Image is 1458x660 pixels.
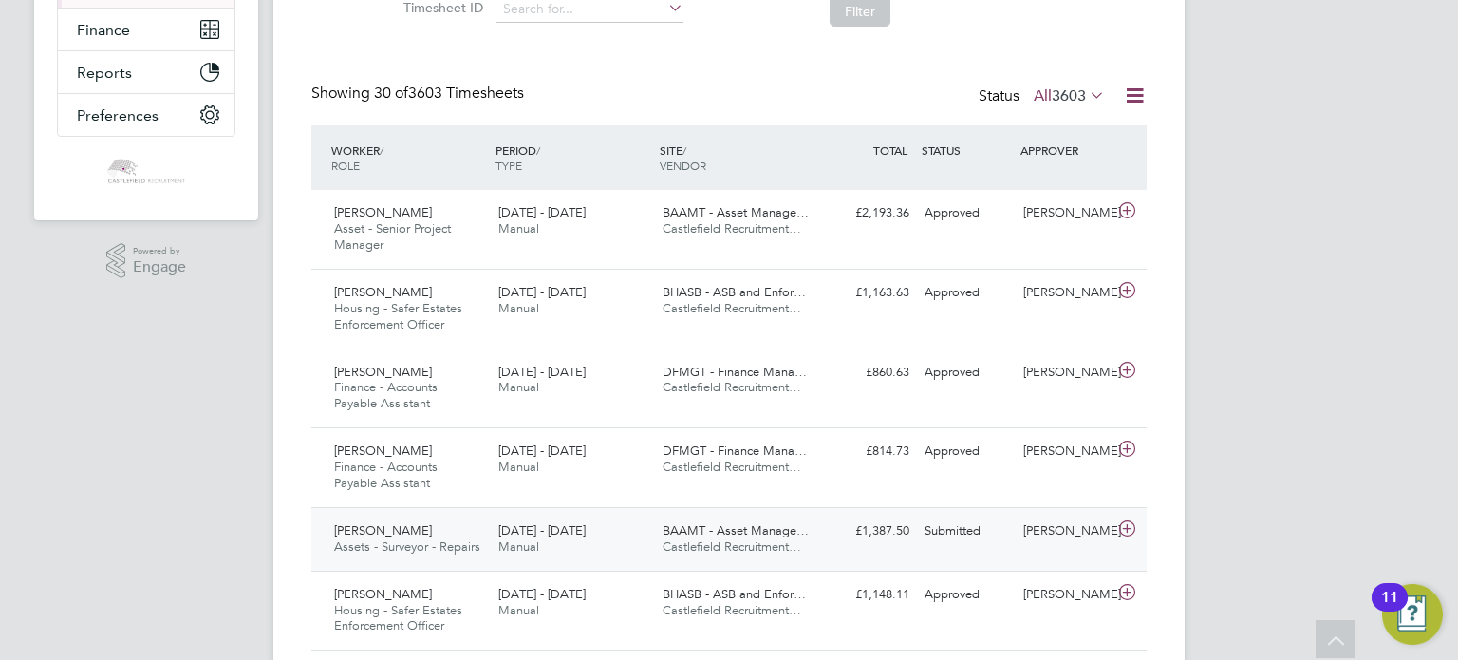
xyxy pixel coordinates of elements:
[498,284,586,300] span: [DATE] - [DATE]
[1016,357,1114,388] div: [PERSON_NAME]
[327,133,491,182] div: WORKER
[1016,516,1114,547] div: [PERSON_NAME]
[498,379,539,395] span: Manual
[331,158,360,173] span: ROLE
[334,379,438,411] span: Finance - Accounts Payable Assistant
[818,357,917,388] div: £860.63
[334,364,432,380] span: [PERSON_NAME]
[818,516,917,547] div: £1,387.50
[334,538,480,555] span: Assets - Surveyor - Repairs
[105,156,186,186] img: castlefieldrecruitment-logo-retina.png
[818,579,917,611] div: £1,148.11
[655,133,819,182] div: SITE
[77,21,130,39] span: Finance
[663,459,801,475] span: Castlefield Recruitment…
[917,277,1016,309] div: Approved
[917,436,1016,467] div: Approved
[917,516,1016,547] div: Submitted
[491,133,655,182] div: PERIOD
[917,579,1016,611] div: Approved
[58,94,234,136] button: Preferences
[536,142,540,158] span: /
[311,84,528,104] div: Showing
[1382,584,1443,645] button: Open Resource Center, 11 new notifications
[334,220,451,253] span: Asset - Senior Project Manager
[663,443,807,459] span: DFMGT - Finance Mana…
[334,204,432,220] span: [PERSON_NAME]
[133,259,186,275] span: Engage
[1016,579,1114,611] div: [PERSON_NAME]
[663,538,801,555] span: Castlefield Recruitment…
[663,602,801,618] span: Castlefield Recruitment…
[1381,597,1398,622] div: 11
[682,142,686,158] span: /
[663,220,801,236] span: Castlefield Recruitment…
[663,522,809,538] span: BAAMT - Asset Manage…
[818,436,917,467] div: £814.73
[498,364,586,380] span: [DATE] - [DATE]
[1016,198,1114,229] div: [PERSON_NAME]
[58,51,234,93] button: Reports
[818,277,917,309] div: £1,163.63
[57,156,235,186] a: Go to home page
[1016,133,1114,167] div: APPROVER
[498,586,586,602] span: [DATE] - [DATE]
[663,379,801,395] span: Castlefield Recruitment…
[374,84,408,103] span: 30 of
[58,9,234,50] button: Finance
[1016,436,1114,467] div: [PERSON_NAME]
[1016,277,1114,309] div: [PERSON_NAME]
[660,158,706,173] span: VENDOR
[498,204,586,220] span: [DATE] - [DATE]
[334,586,432,602] span: [PERSON_NAME]
[498,220,539,236] span: Manual
[663,300,801,316] span: Castlefield Recruitment…
[663,284,806,300] span: BHASB - ASB and Enfor…
[334,284,432,300] span: [PERSON_NAME]
[498,538,539,555] span: Manual
[498,602,539,618] span: Manual
[334,459,438,491] span: Finance - Accounts Payable Assistant
[818,198,917,229] div: £2,193.36
[495,158,522,173] span: TYPE
[374,84,524,103] span: 3603 Timesheets
[663,364,807,380] span: DFMGT - Finance Mana…
[334,602,462,634] span: Housing - Safer Estates Enforcement Officer
[334,522,432,538] span: [PERSON_NAME]
[498,459,539,475] span: Manual
[133,243,186,259] span: Powered by
[380,142,383,158] span: /
[77,64,132,82] span: Reports
[1052,86,1086,105] span: 3603
[106,243,187,279] a: Powered byEngage
[1034,86,1105,105] label: All
[979,84,1109,110] div: Status
[498,300,539,316] span: Manual
[663,204,809,220] span: BAAMT - Asset Manage…
[334,300,462,332] span: Housing - Safer Estates Enforcement Officer
[917,133,1016,167] div: STATUS
[498,522,586,538] span: [DATE] - [DATE]
[498,443,586,459] span: [DATE] - [DATE]
[77,106,159,124] span: Preferences
[334,443,432,459] span: [PERSON_NAME]
[917,357,1016,388] div: Approved
[663,586,806,602] span: BHASB - ASB and Enfor…
[917,198,1016,229] div: Approved
[873,142,907,158] span: TOTAL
